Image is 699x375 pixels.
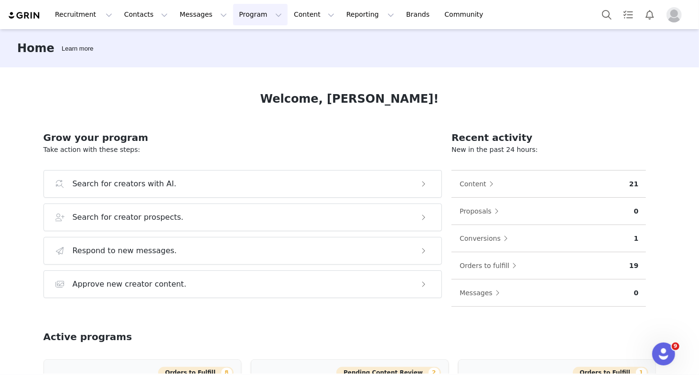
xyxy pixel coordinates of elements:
iframe: Intercom live chat [652,343,675,365]
h3: Approve new creator content. [73,279,187,290]
a: Tasks [618,4,639,25]
button: Orders to fulfill [459,258,521,273]
h3: Search for creators with AI. [73,178,177,190]
p: 0 [634,206,639,216]
h3: Search for creator prospects. [73,212,184,223]
button: Messages [174,4,233,25]
div: Tooltip anchor [60,44,95,54]
button: Profile [661,7,691,22]
button: Content [459,176,498,192]
p: 19 [629,261,638,271]
a: Brands [400,4,438,25]
p: Take action with these steps: [43,145,442,155]
img: grin logo [8,11,41,20]
button: Search [596,4,617,25]
button: Search for creators with AI. [43,170,442,198]
p: 0 [634,288,639,298]
button: Approve new creator content. [43,270,442,298]
button: Contacts [118,4,173,25]
h2: Active programs [43,330,132,344]
button: Conversions [459,231,513,246]
button: Content [288,4,340,25]
h2: Grow your program [43,130,442,145]
button: Recruitment [49,4,118,25]
p: 21 [629,179,638,189]
h3: Respond to new messages. [73,245,177,257]
span: 9 [672,343,679,350]
img: placeholder-profile.jpg [667,7,682,22]
button: Reporting [341,4,400,25]
button: Proposals [459,204,504,219]
button: Respond to new messages. [43,237,442,265]
h3: Home [17,40,54,57]
h2: Recent activity [452,130,646,145]
a: Community [439,4,494,25]
p: New in the past 24 hours: [452,145,646,155]
button: Search for creator prospects. [43,204,442,231]
button: Program [233,4,288,25]
button: Messages [459,285,505,300]
button: Notifications [639,4,660,25]
p: 1 [634,234,639,244]
h1: Welcome, [PERSON_NAME]! [260,90,439,107]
